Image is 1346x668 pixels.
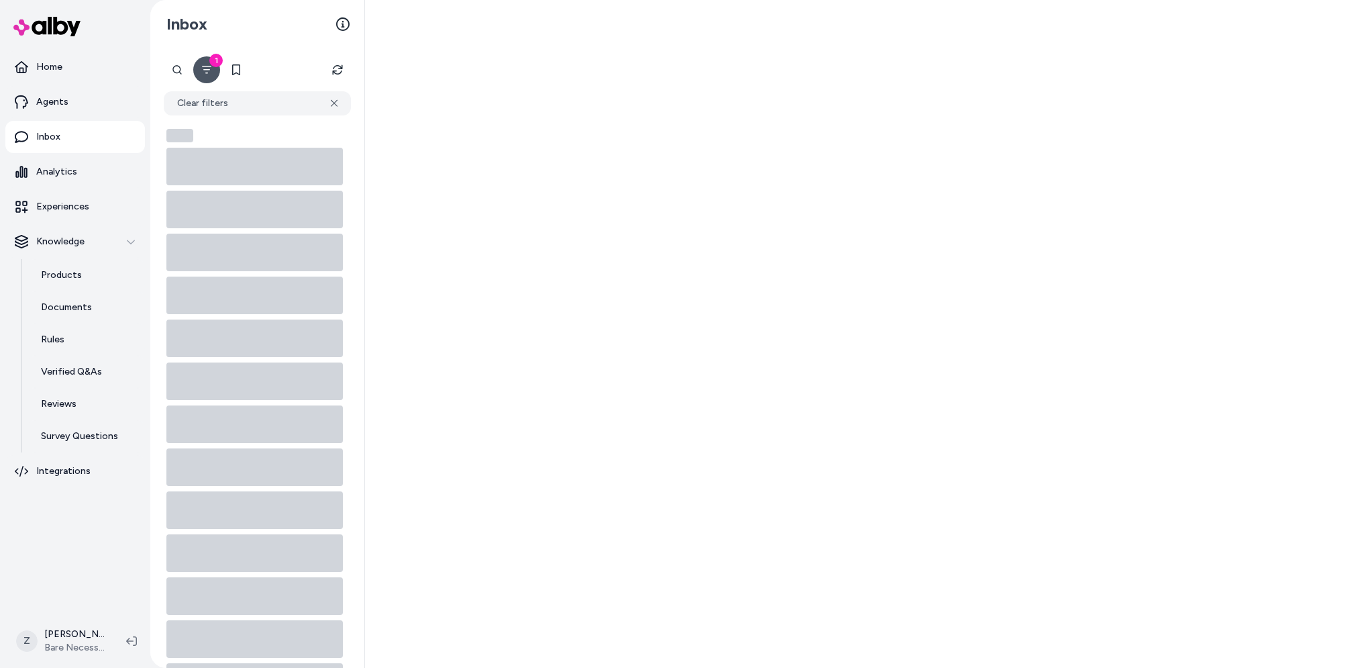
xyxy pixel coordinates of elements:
a: Inbox [5,121,145,153]
a: Products [28,259,145,291]
p: Integrations [36,465,91,478]
a: Reviews [28,388,145,420]
button: Knowledge [5,226,145,258]
a: Verified Q&As [28,356,145,388]
p: Experiences [36,200,89,213]
p: [PERSON_NAME] [44,628,105,641]
p: Inbox [36,130,60,144]
a: Home [5,51,145,83]
a: Integrations [5,455,145,487]
a: Rules [28,324,145,356]
p: Knowledge [36,235,85,248]
span: Bare Necessities [44,641,105,655]
a: Experiences [5,191,145,223]
a: Agents [5,86,145,118]
h2: Inbox [166,14,207,34]
a: Analytics [5,156,145,188]
p: Analytics [36,165,77,179]
a: Documents [28,291,145,324]
a: Survey Questions [28,420,145,452]
p: Home [36,60,62,74]
img: alby Logo [13,17,81,36]
p: Agents [36,95,68,109]
p: Documents [41,301,92,314]
p: Verified Q&As [41,365,102,379]
div: 1 [209,54,223,67]
p: Products [41,269,82,282]
p: Survey Questions [41,430,118,443]
button: Z[PERSON_NAME]Bare Necessities [8,620,115,663]
button: Refresh [324,56,351,83]
span: Z [16,630,38,652]
button: Clear filters [164,91,351,115]
button: Filter [193,56,220,83]
p: Rules [41,333,64,346]
p: Reviews [41,397,76,411]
